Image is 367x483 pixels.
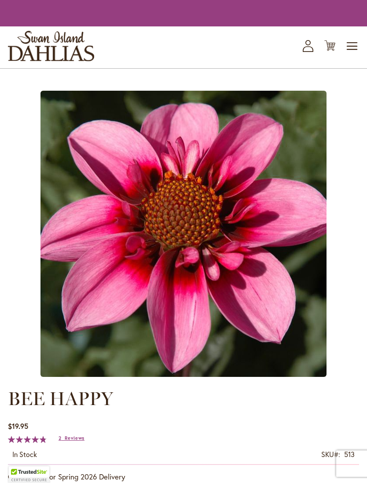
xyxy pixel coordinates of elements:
span: In stock [12,450,37,459]
strong: SKU [321,450,340,459]
span: BEE HAPPY [8,387,113,410]
span: Reviews [65,435,84,441]
div: Availability [12,450,37,460]
div: TrustedSite Certified [9,466,49,483]
div: 97% [8,436,47,443]
a: 2 Reviews [59,435,84,441]
span: $19.95 [8,421,28,431]
p: Order Now for Spring 2026 Delivery [8,472,359,482]
div: 513 [344,450,355,460]
span: 2 [59,435,62,441]
a: store logo [8,31,94,61]
img: main product photo [40,91,327,377]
